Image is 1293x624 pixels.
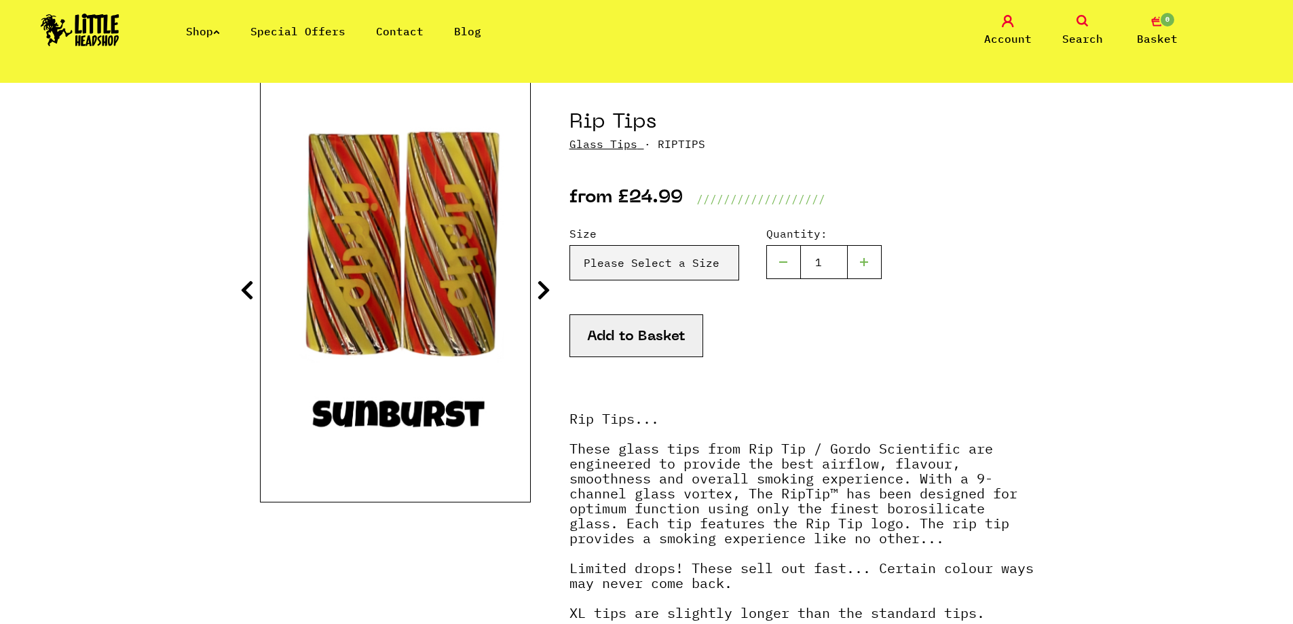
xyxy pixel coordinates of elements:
[569,137,637,151] a: Glass Tips
[569,191,683,207] p: from £24.99
[250,24,345,38] a: Special Offers
[800,245,848,279] input: 1
[1049,15,1117,47] a: Search
[1159,12,1176,28] span: 0
[1062,31,1103,47] span: Search
[376,24,424,38] a: Contact
[186,24,220,38] a: Shop
[569,136,1034,152] p: · RIPTIPS
[984,31,1032,47] span: Account
[41,14,119,46] img: Little Head Shop Logo
[569,110,1034,136] h1: Rip Tips
[766,225,882,242] label: Quantity:
[1137,31,1178,47] span: Basket
[569,225,739,242] label: Size
[454,24,481,38] a: Blog
[1123,15,1191,47] a: 0 Basket
[569,314,703,357] button: Add to Basket
[696,191,825,207] p: ///////////////////
[261,111,530,447] img: Rip Tips image 12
